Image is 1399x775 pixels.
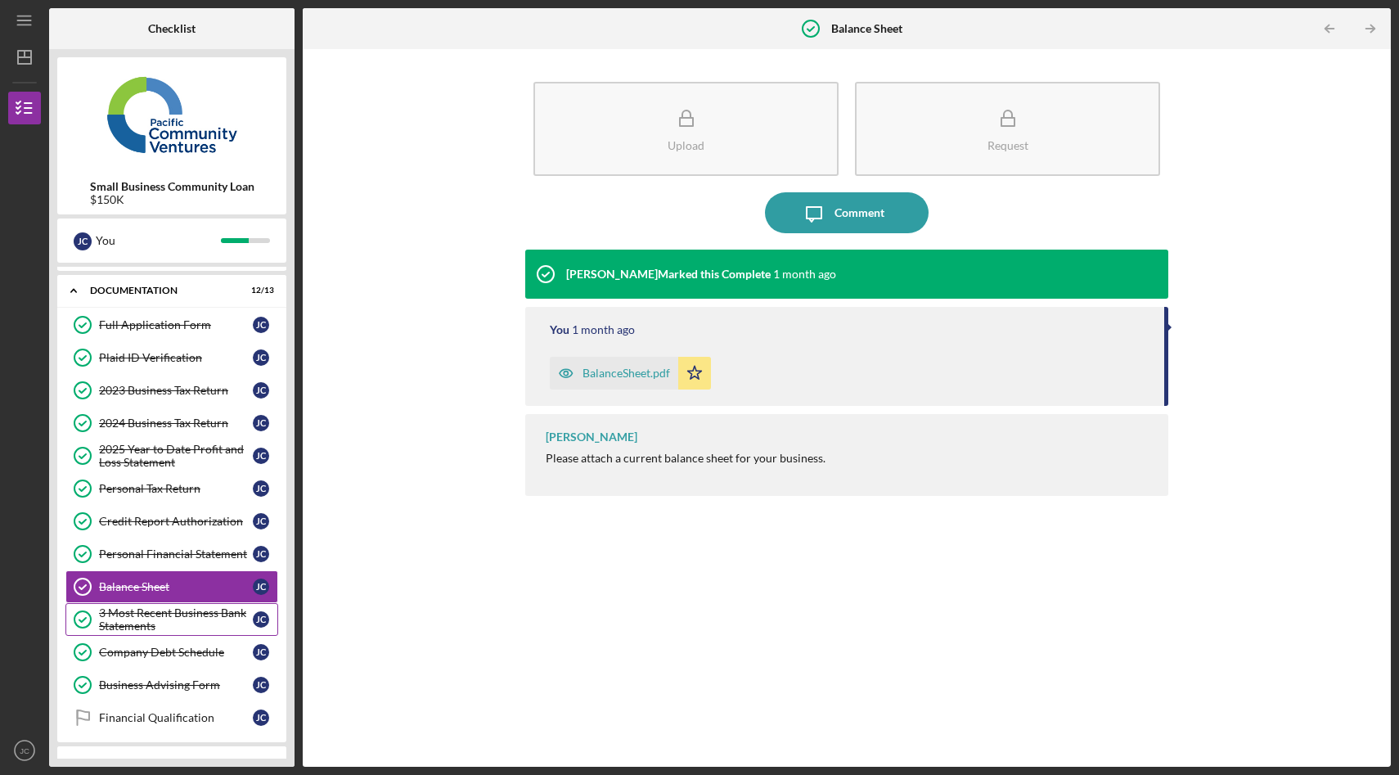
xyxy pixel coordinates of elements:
[253,677,269,693] div: J C
[20,746,29,755] text: JC
[65,472,278,505] a: Personal Tax ReturnJC
[253,611,269,628] div: J C
[65,701,278,734] a: Financial QualificationJC
[57,65,286,164] img: Product logo
[253,513,269,529] div: J C
[668,139,704,151] div: Upload
[253,710,269,726] div: J C
[65,309,278,341] a: Full Application FormJC
[245,757,274,767] div: 0 / 2
[253,317,269,333] div: J C
[90,286,233,295] div: Documentation
[855,82,1160,176] button: Request
[8,734,41,767] button: JC
[550,357,711,390] button: BalanceSheet.pdf
[99,606,253,633] div: 3 Most Recent Business Bank Statements
[253,448,269,464] div: J C
[65,669,278,701] a: Business Advising FormJC
[99,443,253,469] div: 2025 Year to Date Profit and Loss Statement
[831,22,902,35] b: Balance Sheet
[99,580,253,593] div: Balance Sheet
[90,757,233,767] div: Underwriting
[96,227,221,255] div: You
[253,480,269,497] div: J C
[99,547,253,561] div: Personal Financial Statement
[65,439,278,472] a: 2025 Year to Date Profit and Loss StatementJC
[65,341,278,374] a: Plaid ID VerificationJC
[834,192,884,233] div: Comment
[583,367,670,380] div: BalanceSheet.pdf
[99,384,253,397] div: 2023 Business Tax Return
[99,417,253,430] div: 2024 Business Tax Return
[65,407,278,439] a: 2024 Business Tax ReturnJC
[99,711,253,724] div: Financial Qualification
[546,430,637,444] div: [PERSON_NAME]
[572,323,635,336] time: 2025-07-21 22:42
[74,232,92,250] div: J C
[65,636,278,669] a: Company Debt ScheduleJC
[65,603,278,636] a: 3 Most Recent Business Bank StatementsJC
[90,193,254,206] div: $150K
[65,570,278,603] a: Balance SheetJC
[148,22,196,35] b: Checklist
[253,579,269,595] div: J C
[253,546,269,562] div: J C
[99,318,253,331] div: Full Application Form
[550,323,569,336] div: You
[765,192,929,233] button: Comment
[987,139,1028,151] div: Request
[99,351,253,364] div: Plaid ID Verification
[99,515,253,528] div: Credit Report Authorization
[533,82,839,176] button: Upload
[65,374,278,407] a: 2023 Business Tax ReturnJC
[566,268,771,281] div: [PERSON_NAME] Marked this Complete
[99,646,253,659] div: Company Debt Schedule
[65,505,278,538] a: Credit Report AuthorizationJC
[99,482,253,495] div: Personal Tax Return
[773,268,836,281] time: 2025-07-31 02:32
[99,678,253,692] div: Business Advising Form
[253,382,269,399] div: J C
[65,538,278,570] a: Personal Financial StatementJC
[253,644,269,660] div: J C
[253,415,269,431] div: J C
[90,180,254,193] b: Small Business Community Loan
[546,452,825,465] div: Please attach a current balance sheet for your business.
[253,349,269,366] div: J C
[245,286,274,295] div: 12 / 13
